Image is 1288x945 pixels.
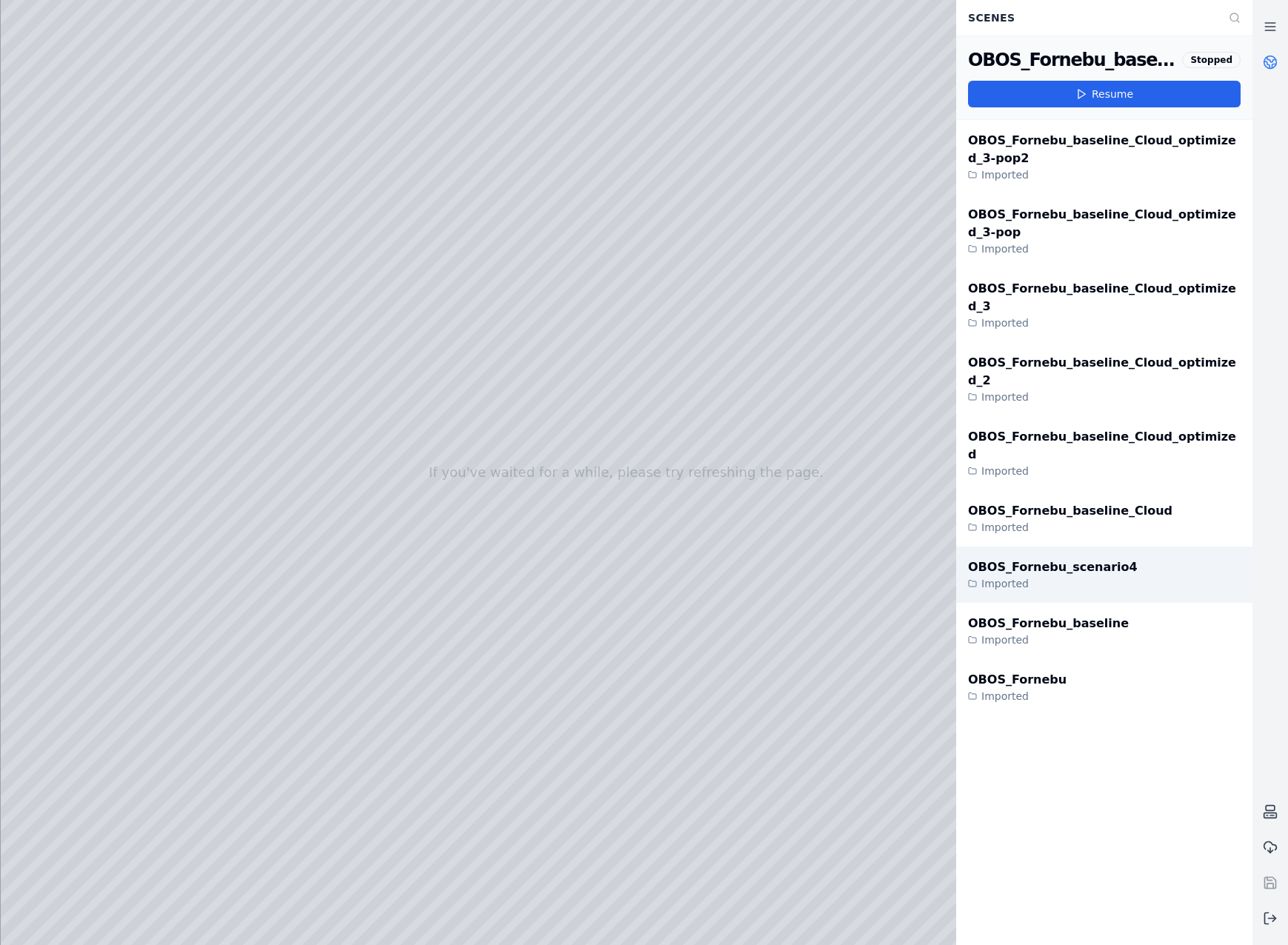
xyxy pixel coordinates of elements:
[968,206,1241,241] div: OBOS_Fornebu_baseline_Cloud_optimized_3-pop
[968,558,1138,576] div: OBOS_Fornebu_scenario4
[968,576,1138,591] div: Imported
[968,520,1172,535] div: Imported
[968,390,1241,404] div: Imported
[1182,52,1241,68] div: Stopped
[968,689,1067,704] div: Imported
[959,4,1220,32] div: Scenes
[968,354,1241,390] div: OBOS_Fornebu_baseline_Cloud_optimized_2
[968,48,1176,72] div: OBOS_Fornebu_baseline_Cloud
[968,81,1241,107] button: Resume
[968,502,1172,520] div: OBOS_Fornebu_baseline_Cloud
[968,241,1241,256] div: Imported
[968,671,1067,689] div: OBOS_Fornebu
[968,615,1129,632] div: OBOS_Fornebu_baseline
[968,280,1241,315] div: OBOS_Fornebu_baseline_Cloud_optimized_3
[968,428,1241,464] div: OBOS_Fornebu_baseline_Cloud_optimized
[968,315,1241,330] div: Imported
[968,132,1241,167] div: OBOS_Fornebu_baseline_Cloud_optimized_3-pop2
[968,464,1241,478] div: Imported
[968,167,1241,182] div: Imported
[968,632,1129,647] div: Imported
